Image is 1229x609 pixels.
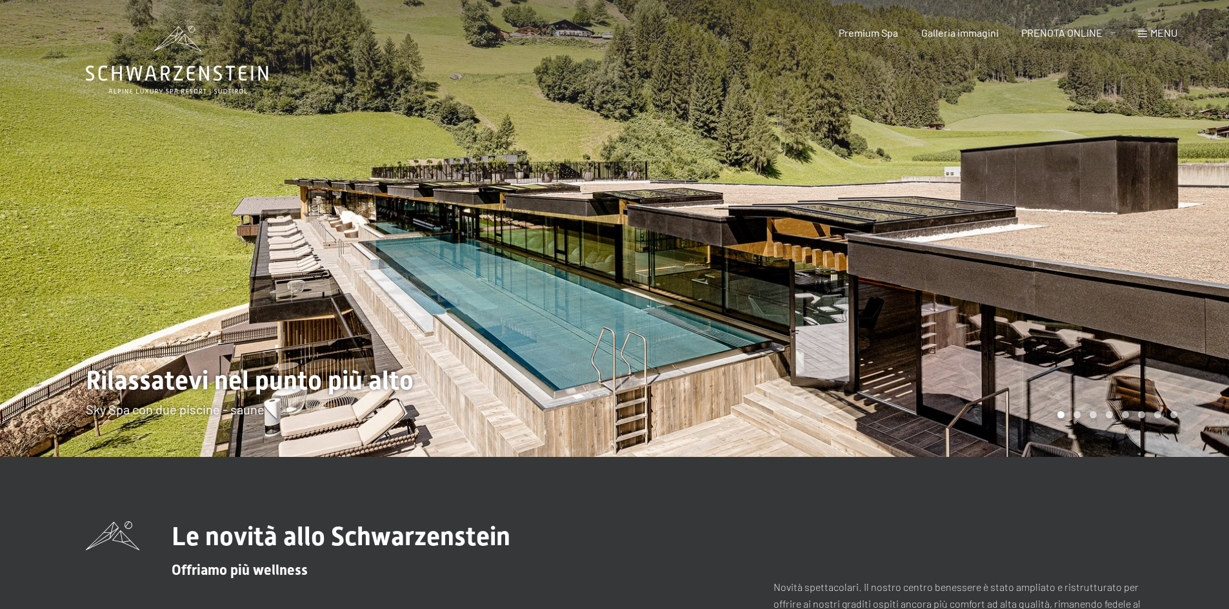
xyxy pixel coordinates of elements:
span: Offriamo più wellness [172,562,308,578]
a: PRENOTA ONLINE [1021,26,1103,39]
div: Carousel Page 2 [1074,411,1081,418]
div: Carousel Page 1 (Current Slide) [1057,411,1064,418]
div: Carousel Page 5 [1122,411,1129,418]
span: Le novità allo Schwarzenstein [172,521,510,552]
div: Carousel Pagination [1053,411,1177,418]
div: Carousel Page 4 [1106,411,1113,418]
a: Premium Spa [839,26,898,39]
span: Menu [1150,26,1177,39]
div: Carousel Page 3 [1090,411,1097,418]
div: Carousel Page 8 [1170,411,1177,418]
div: Carousel Page 7 [1154,411,1161,418]
div: Carousel Page 6 [1138,411,1145,418]
a: Galleria immagini [921,26,999,39]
